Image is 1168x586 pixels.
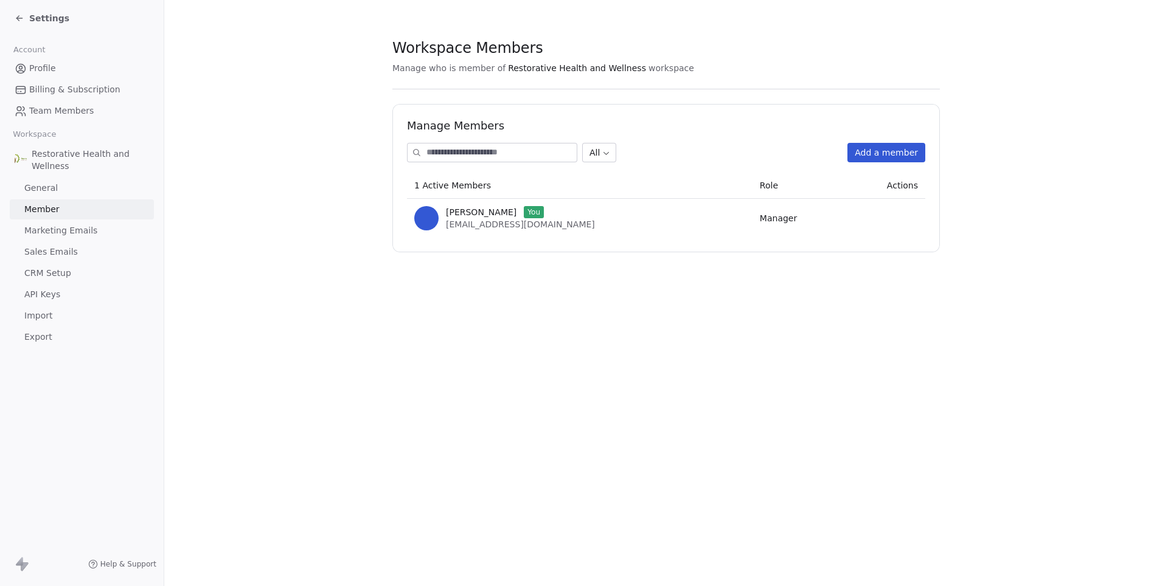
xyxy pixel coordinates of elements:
[15,12,69,24] a: Settings
[10,199,154,219] a: Member
[24,288,60,301] span: API Keys
[100,559,156,569] span: Help & Support
[10,80,154,100] a: Billing & Subscription
[407,119,925,133] h1: Manage Members
[24,267,71,280] span: CRM Setup
[760,213,797,223] span: Manager
[10,306,154,326] a: Import
[648,62,694,74] span: workspace
[24,224,97,237] span: Marketing Emails
[29,83,120,96] span: Billing & Subscription
[24,246,78,258] span: Sales Emails
[10,178,154,198] a: General
[392,62,506,74] span: Manage who is member of
[24,203,60,216] span: Member
[760,181,778,190] span: Role
[524,206,544,218] span: You
[392,39,543,57] span: Workspace Members
[29,105,94,117] span: Team Members
[24,182,58,195] span: General
[10,221,154,241] a: Marketing Emails
[24,331,52,343] span: Export
[24,309,52,322] span: Import
[29,62,56,75] span: Profile
[887,181,918,190] span: Actions
[10,58,154,78] a: Profile
[32,148,149,172] span: Restorative Health and Wellness
[446,206,516,218] span: [PERSON_NAME]
[15,154,27,166] img: RHW_logo.png
[10,242,154,262] a: Sales Emails
[414,181,491,190] span: 1 Active Members
[8,125,61,143] span: Workspace
[446,219,595,229] span: [EMAIL_ADDRESS][DOMAIN_NAME]
[847,143,925,162] button: Add a member
[88,559,156,569] a: Help & Support
[10,263,154,283] a: CRM Setup
[8,41,50,59] span: Account
[10,101,154,121] a: Team Members
[10,327,154,347] a: Export
[508,62,646,74] span: Restorative Health and Wellness
[29,12,69,24] span: Settings
[10,284,154,305] a: API Keys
